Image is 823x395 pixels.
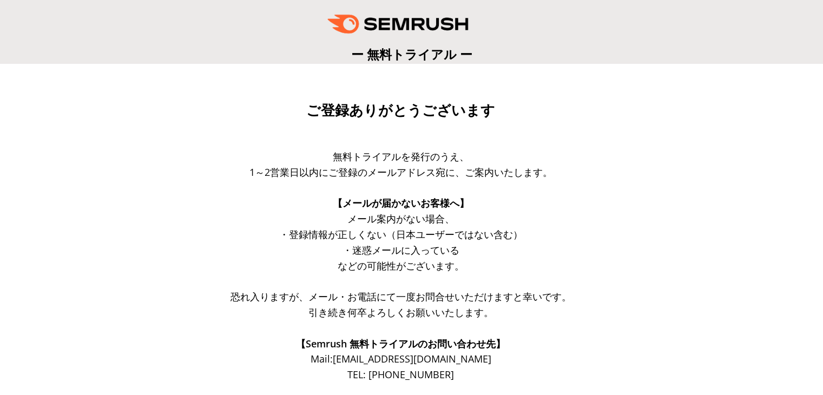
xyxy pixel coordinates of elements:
span: ・迷惑メールに入っている [343,243,459,256]
span: TEL: [PHONE_NUMBER] [347,368,454,381]
span: 無料トライアルを発行のうえ、 [333,150,469,163]
span: メール案内がない場合、 [347,212,455,225]
span: 【Semrush 無料トライアルのお問い合わせ先】 [296,337,505,350]
span: 引き続き何卒よろしくお願いいたします。 [308,306,493,319]
span: 【メールが届かないお客様へ】 [333,196,469,209]
span: などの可能性がございます。 [338,259,464,272]
span: ご登録ありがとうございます [306,102,495,119]
span: 恐れ入りますが、メール・お電話にて一度お問合せいただけますと幸いです。 [231,290,571,303]
span: Mail: [EMAIL_ADDRESS][DOMAIN_NAME] [311,352,491,365]
span: ー 無料トライアル ー [351,45,472,63]
span: 1～2営業日以内にご登録のメールアドレス宛に、ご案内いたします。 [249,166,552,179]
span: ・登録情報が正しくない（日本ユーザーではない含む） [279,228,523,241]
